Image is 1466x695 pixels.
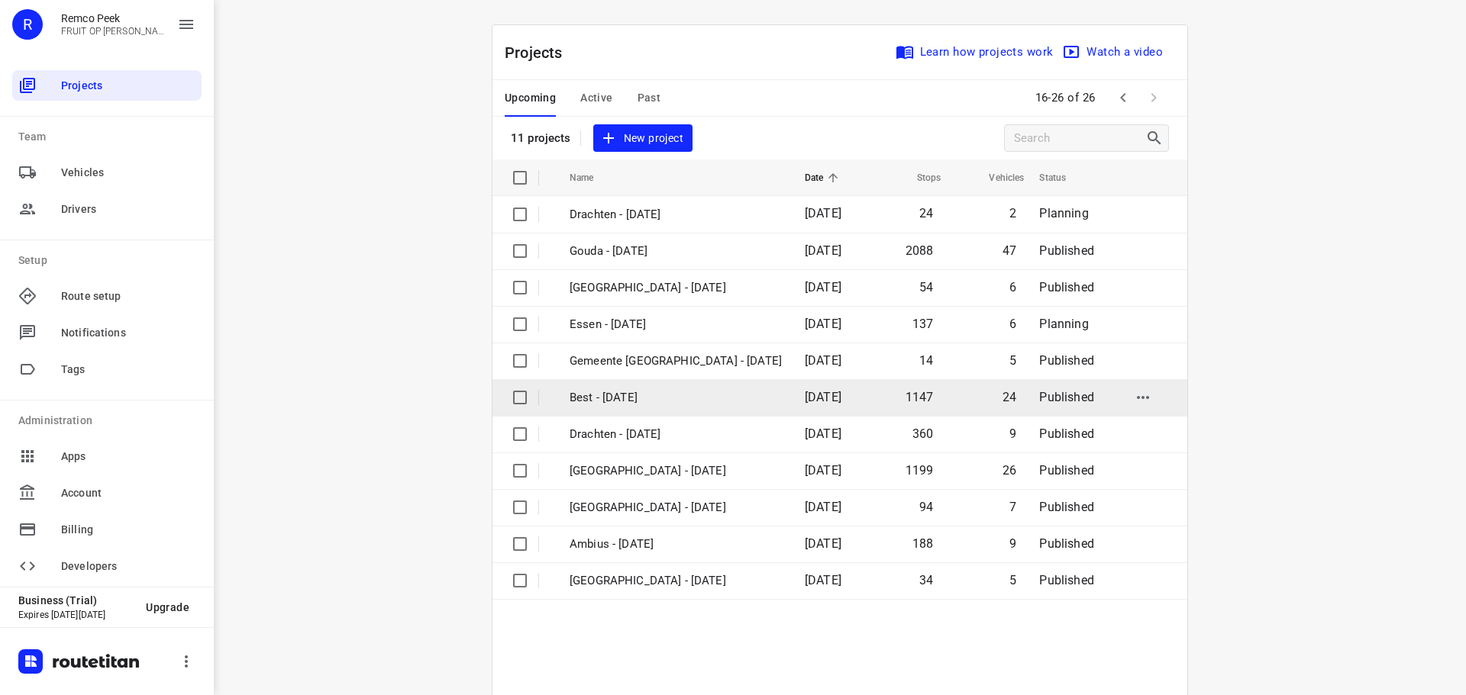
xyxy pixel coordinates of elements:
span: [DATE] [805,573,841,587]
span: Published [1039,536,1094,551]
span: Next Page [1138,82,1169,113]
div: Apps [12,441,202,471]
p: Drachten - Wednesday [570,426,782,443]
span: Stops [897,169,941,187]
span: 9 [1009,426,1016,441]
span: 2 [1009,206,1016,220]
p: Projects [505,41,575,64]
span: Account [61,485,195,501]
span: [DATE] [805,280,841,294]
span: 34 [919,573,933,587]
span: Vehicles [61,165,195,181]
span: Drivers [61,201,195,217]
span: Published [1039,426,1094,441]
span: 188 [912,536,934,551]
p: Drachten - Thursday [570,206,782,224]
div: Drivers [12,194,202,224]
span: 7 [1009,500,1016,514]
span: Tags [61,362,195,378]
span: Published [1039,463,1094,478]
span: 54 [919,280,933,294]
span: 1199 [906,463,934,478]
span: 94 [919,500,933,514]
span: Planning [1039,317,1088,331]
span: 5 [1009,353,1016,368]
span: 26 [1003,463,1016,478]
span: [DATE] [805,500,841,514]
span: [DATE] [805,463,841,478]
p: Remco Peek [61,12,165,24]
span: 47 [1003,243,1016,258]
span: [DATE] [805,390,841,404]
p: Essen - Wednesday [570,316,782,333]
span: Published [1039,390,1094,404]
div: Search [1145,129,1168,147]
p: 11 projects [511,131,571,145]
p: Gouda - Wednesday [570,243,782,260]
p: Gemeente Rotterdam - Tuesday [570,499,782,516]
span: 137 [912,317,934,331]
div: Account [12,478,202,508]
p: Ambius - Monday [570,536,782,553]
span: [DATE] [805,243,841,258]
span: Route setup [61,288,195,304]
p: Zwolle - Wednesday [570,462,782,480]
p: Setup [18,253,202,269]
p: Business (Trial) [18,594,134,607]
button: Upgrade [134,594,202,621]
span: Planning [1039,206,1088,220]
button: New project [593,124,693,153]
span: [DATE] [805,317,841,331]
span: [DATE] [805,536,841,551]
span: Published [1039,353,1094,368]
span: Date [805,169,844,187]
div: Projects [12,70,202,101]
span: 2088 [906,243,934,258]
p: Administration [18,413,202,429]
span: Previous Page [1108,82,1138,113]
span: Name [570,169,614,187]
p: Expires [DATE][DATE] [18,610,134,620]
span: 16-26 of 26 [1029,82,1103,114]
span: 9 [1009,536,1016,551]
span: 6 [1009,317,1016,331]
div: Vehicles [12,157,202,188]
span: 1147 [906,390,934,404]
p: Gemeente Rotterdam - Monday [570,572,782,590]
span: Published [1039,280,1094,294]
span: [DATE] [805,426,841,441]
span: Developers [61,558,195,574]
span: Vehicles [969,169,1024,187]
span: Status [1039,169,1086,187]
p: Team [18,129,202,145]
span: Notifications [61,325,195,341]
div: Developers [12,551,202,581]
span: Billing [61,522,195,538]
span: 360 [912,426,934,441]
div: R [12,9,43,40]
span: [DATE] [805,206,841,220]
span: 14 [919,353,933,368]
span: Upcoming [505,88,556,108]
p: Best - [DATE] [570,389,782,407]
span: 24 [919,206,933,220]
span: New project [602,129,683,148]
span: 5 [1009,573,1016,587]
div: Notifications [12,317,202,348]
div: Route setup [12,281,202,311]
span: Projects [61,78,195,94]
input: Search projects [1014,127,1145,150]
span: Published [1039,573,1094,587]
span: [DATE] [805,353,841,368]
p: FRUIT OP JE WERK [61,26,165,37]
span: 6 [1009,280,1016,294]
span: 24 [1003,390,1016,404]
p: Gemeente Rotterdam - Wednesday [570,352,782,370]
span: Active [580,88,612,108]
span: Published [1039,243,1094,258]
div: Billing [12,514,202,545]
span: Upgrade [146,601,189,613]
div: Tags [12,354,202,385]
span: Published [1039,500,1094,514]
p: Antwerpen - Wednesday [570,279,782,297]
